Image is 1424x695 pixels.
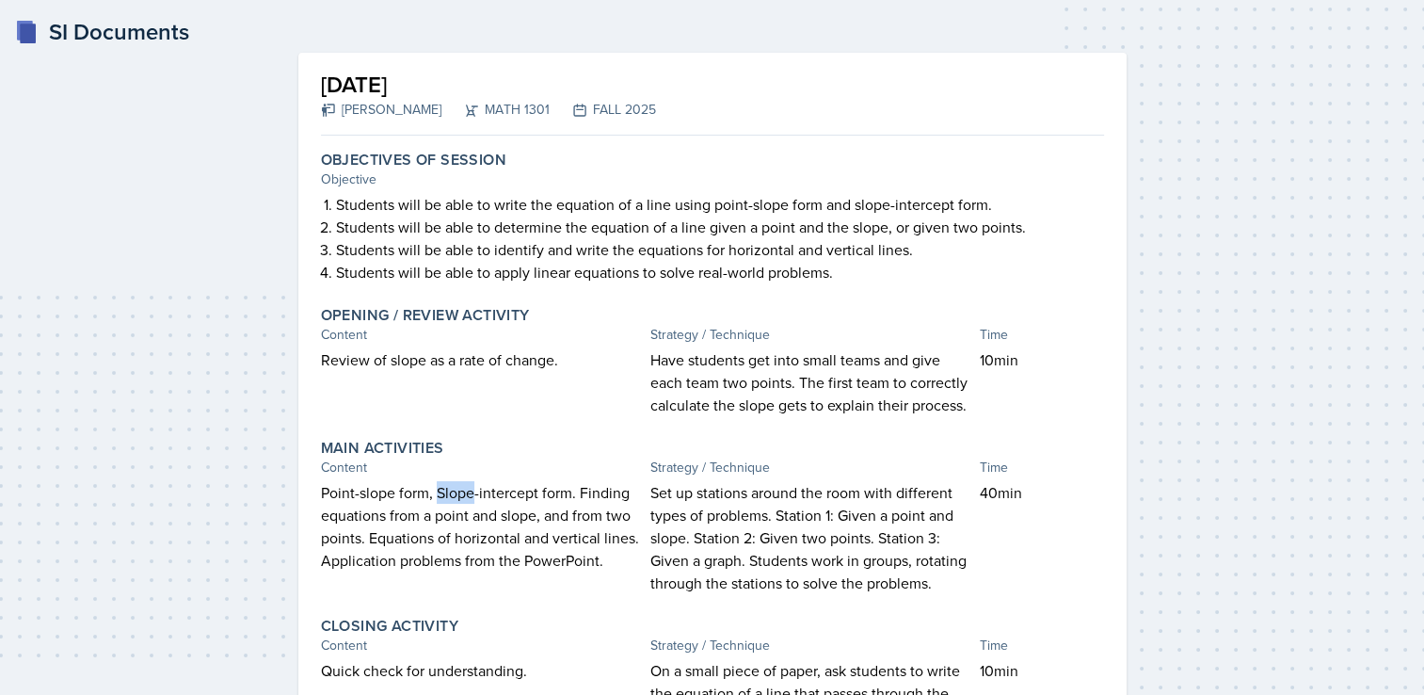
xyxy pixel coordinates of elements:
[980,481,1104,504] p: 40min
[321,458,643,477] div: Content
[321,100,441,120] div: [PERSON_NAME]
[15,15,189,49] a: SI Documents
[336,238,1104,261] p: Students will be able to identify and write the equations for horizontal and vertical lines.
[980,325,1104,345] div: Time
[321,170,1104,189] div: Objective
[550,100,656,120] div: FALL 2025
[321,439,444,458] label: Main Activities
[980,636,1104,655] div: Time
[650,636,972,655] div: Strategy / Technique
[321,617,458,636] label: Closing Activity
[321,636,643,655] div: Content
[336,216,1104,238] p: Students will be able to determine the equation of a line given a point and the slope, or given t...
[980,348,1104,371] p: 10min
[336,261,1104,283] p: Students will be able to apply linear equations to solve real-world problems.
[321,306,530,325] label: Opening / Review Activity
[321,481,643,572] p: Point-slope form, Slope-intercept form. Finding equations from a point and slope, and from two po...
[650,348,972,416] p: Have students get into small teams and give each team two points. The first team to correctly cal...
[321,348,643,371] p: Review of slope as a rate of change.
[321,68,656,102] h2: [DATE]
[321,659,643,682] p: Quick check for understanding.
[321,151,506,170] label: Objectives of Session
[336,193,1104,216] p: Students will be able to write the equation of a line using point-slope form and slope-intercept ...
[441,100,550,120] div: MATH 1301
[980,659,1104,682] p: 10min
[650,325,972,345] div: Strategy / Technique
[321,325,643,345] div: Content
[650,481,972,594] p: Set up stations around the room with different types of problems. Station 1: Given a point and sl...
[650,458,972,477] div: Strategy / Technique
[980,458,1104,477] div: Time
